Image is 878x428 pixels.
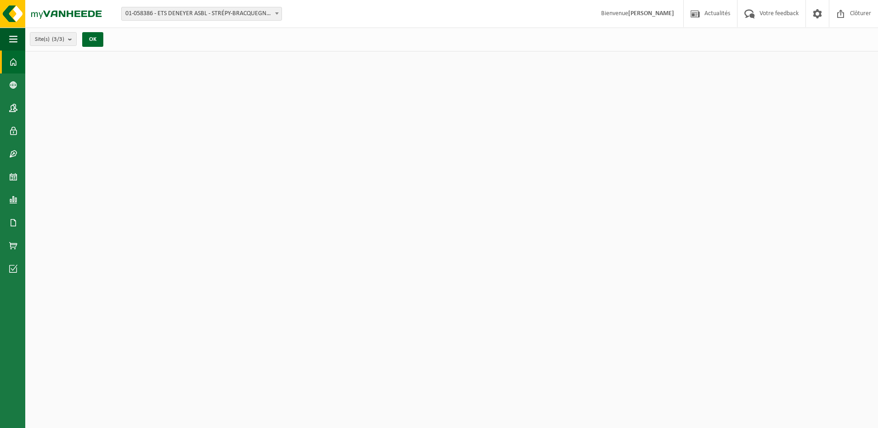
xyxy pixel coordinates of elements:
span: Site(s) [35,33,64,46]
strong: [PERSON_NAME] [628,10,674,17]
span: 01-058386 - ETS DENEYER ASBL - STRÉPY-BRACQUEGNIES [122,7,281,20]
span: 01-058386 - ETS DENEYER ASBL - STRÉPY-BRACQUEGNIES [121,7,282,21]
count: (3/3) [52,36,64,42]
button: OK [82,32,103,47]
button: Site(s)(3/3) [30,32,77,46]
